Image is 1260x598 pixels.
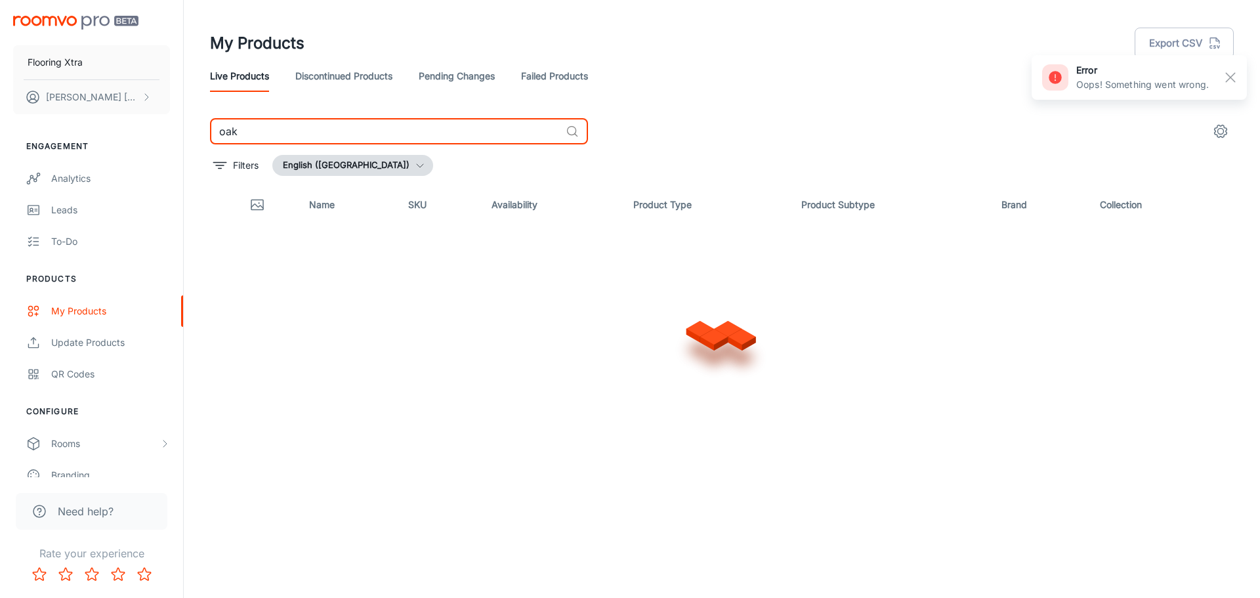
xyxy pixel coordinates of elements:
a: Discontinued Products [295,60,392,92]
svg: Thumbnail [249,197,265,213]
button: [PERSON_NAME] [PERSON_NAME] [13,80,170,114]
button: Export CSV [1135,28,1234,59]
a: Live Products [210,60,269,92]
div: Analytics [51,171,170,186]
th: Collection [1089,186,1234,223]
button: Rate 3 star [79,561,105,587]
div: To-do [51,234,170,249]
span: Need help? [58,503,114,519]
th: Product Subtype [791,186,991,223]
img: Roomvo PRO Beta [13,16,138,30]
div: Update Products [51,335,170,350]
input: Search [210,118,560,144]
h6: error [1076,63,1209,77]
button: filter [210,155,262,176]
p: Flooring Xtra [28,55,83,70]
button: English ([GEOGRAPHIC_DATA]) [272,155,433,176]
div: Branding [51,468,170,482]
button: settings [1207,118,1234,144]
div: My Products [51,304,170,318]
button: Rate 4 star [105,561,131,587]
div: QR Codes [51,367,170,381]
th: SKU [398,186,481,223]
p: Filters [233,158,259,173]
div: Rooms [51,437,159,451]
a: Pending Changes [419,60,495,92]
th: Name [299,186,397,223]
p: Rate your experience [10,545,173,561]
th: Brand [991,186,1089,223]
button: Rate 2 star [52,561,79,587]
th: Availability [481,186,623,223]
div: Leads [51,203,170,217]
th: Product Type [623,186,791,223]
button: Rate 5 star [131,561,157,587]
h1: My Products [210,32,304,55]
a: Failed Products [521,60,588,92]
p: Oops! Something went wrong. [1076,77,1209,92]
p: [PERSON_NAME] [PERSON_NAME] [46,90,138,104]
button: Rate 1 star [26,561,52,587]
button: Flooring Xtra [13,45,170,79]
